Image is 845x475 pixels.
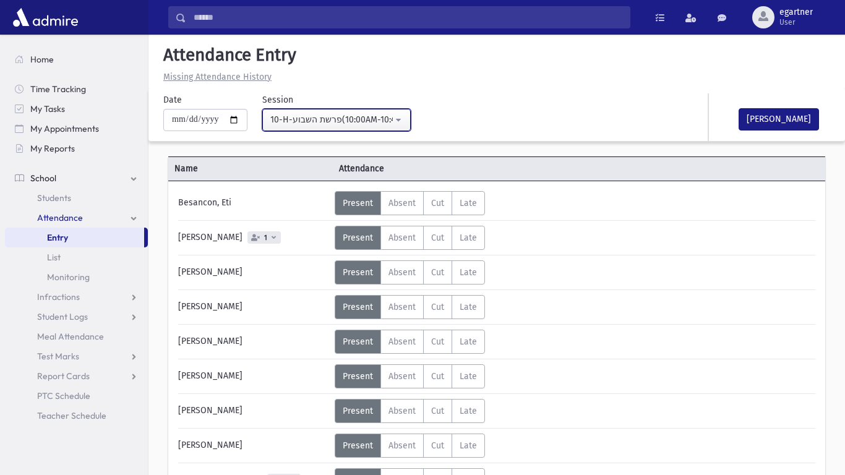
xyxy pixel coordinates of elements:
[388,440,416,451] span: Absent
[335,260,485,285] div: AttTypes
[172,191,335,215] div: Besancon, Eti
[388,198,416,208] span: Absent
[172,295,335,319] div: [PERSON_NAME]
[47,272,90,283] span: Monitoring
[172,399,335,423] div: [PERSON_NAME]
[335,364,485,388] div: AttTypes
[5,307,148,327] a: Student Logs
[5,139,148,158] a: My Reports
[262,109,411,131] button: 10-H-פרשת השבוע(10:00AM-10:40AM)
[343,233,373,243] span: Present
[343,440,373,451] span: Present
[30,173,56,184] span: School
[37,351,79,362] span: Test Marks
[333,162,497,175] span: Attendance
[262,234,270,242] span: 1
[388,233,416,243] span: Absent
[431,198,444,208] span: Cut
[5,228,144,247] a: Entry
[5,346,148,366] a: Test Marks
[186,6,630,28] input: Search
[37,212,83,223] span: Attendance
[335,226,485,250] div: AttTypes
[335,191,485,215] div: AttTypes
[739,108,819,131] button: [PERSON_NAME]
[343,406,373,416] span: Present
[5,386,148,406] a: PTC Schedule
[172,330,335,354] div: [PERSON_NAME]
[172,364,335,388] div: [PERSON_NAME]
[172,260,335,285] div: [PERSON_NAME]
[37,390,90,401] span: PTC Schedule
[37,291,80,302] span: Infractions
[5,366,148,386] a: Report Cards
[30,103,65,114] span: My Tasks
[431,233,444,243] span: Cut
[431,336,444,347] span: Cut
[388,336,416,347] span: Absent
[5,287,148,307] a: Infractions
[335,434,485,458] div: AttTypes
[168,162,333,175] span: Name
[343,302,373,312] span: Present
[158,72,272,82] a: Missing Attendance History
[47,232,68,243] span: Entry
[5,119,148,139] a: My Appointments
[343,371,373,382] span: Present
[388,371,416,382] span: Absent
[163,72,272,82] u: Missing Attendance History
[30,54,54,65] span: Home
[460,302,477,312] span: Late
[460,267,477,278] span: Late
[262,93,293,106] label: Session
[37,410,106,421] span: Teacher Schedule
[388,267,416,278] span: Absent
[335,295,485,319] div: AttTypes
[431,302,444,312] span: Cut
[37,370,90,382] span: Report Cards
[779,7,813,17] span: egartner
[158,45,835,66] h5: Attendance Entry
[343,336,373,347] span: Present
[30,123,99,134] span: My Appointments
[172,434,335,458] div: [PERSON_NAME]
[343,198,373,208] span: Present
[431,406,444,416] span: Cut
[335,330,485,354] div: AttTypes
[5,247,148,267] a: List
[37,192,71,203] span: Students
[5,327,148,346] a: Meal Attendance
[37,311,88,322] span: Student Logs
[388,302,416,312] span: Absent
[460,198,477,208] span: Late
[460,371,477,382] span: Late
[10,5,81,30] img: AdmirePro
[5,188,148,208] a: Students
[388,406,416,416] span: Absent
[30,83,86,95] span: Time Tracking
[37,331,104,342] span: Meal Attendance
[172,226,335,250] div: [PERSON_NAME]
[5,406,148,426] a: Teacher Schedule
[460,406,477,416] span: Late
[47,252,61,263] span: List
[431,267,444,278] span: Cut
[343,267,373,278] span: Present
[163,93,182,106] label: Date
[5,267,148,287] a: Monitoring
[5,49,148,69] a: Home
[5,168,148,188] a: School
[270,113,393,126] div: 10-H-פרשת השבוע(10:00AM-10:40AM)
[460,336,477,347] span: Late
[431,371,444,382] span: Cut
[779,17,813,27] span: User
[335,399,485,423] div: AttTypes
[5,99,148,119] a: My Tasks
[30,143,75,154] span: My Reports
[5,208,148,228] a: Attendance
[460,233,477,243] span: Late
[5,79,148,99] a: Time Tracking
